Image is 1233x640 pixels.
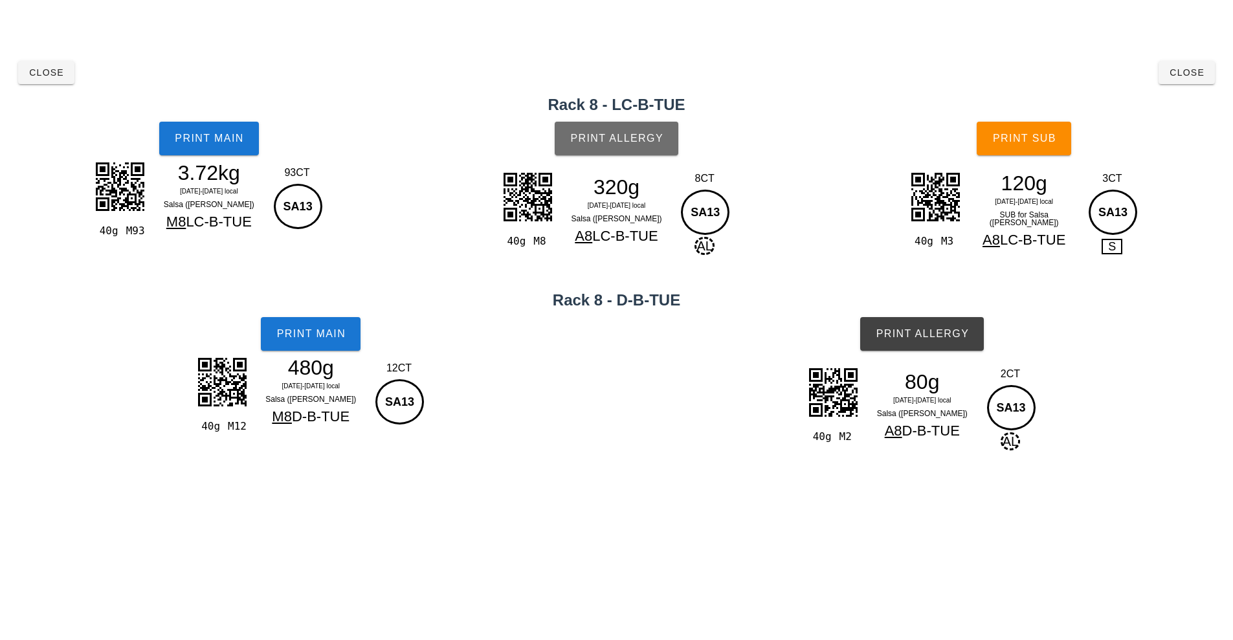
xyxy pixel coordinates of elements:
[261,317,361,351] button: Print Main
[1102,239,1122,254] span: S
[977,122,1071,155] button: Print Sub
[885,423,902,439] span: A8
[28,67,64,78] span: Close
[860,317,984,351] button: Print Allergy
[1169,67,1205,78] span: Close
[8,289,1225,312] h2: Rack 8 - D-B-TUE
[903,164,968,229] img: gDi11w+h5F6lQAAAABJRU5ErkJggg==
[936,233,962,250] div: M3
[570,133,663,144] span: Print Allergy
[875,328,969,340] span: Print Allergy
[153,198,265,211] div: Salsa ([PERSON_NAME])
[292,408,350,425] span: D-B-TUE
[254,393,367,406] div: Salsa ([PERSON_NAME])
[271,165,324,181] div: 93CT
[196,418,223,435] div: 40g
[528,233,555,250] div: M8
[1089,190,1137,235] div: SA13
[1085,171,1139,186] div: 3CT
[987,385,1036,430] div: SA13
[555,122,678,155] button: Print Allergy
[992,133,1056,144] span: Print Sub
[561,212,673,225] div: Salsa ([PERSON_NAME])
[254,358,367,377] div: 480g
[282,382,340,390] span: [DATE]-[DATE] local
[153,163,265,182] div: 3.72kg
[8,93,1225,116] h2: Rack 8 - LC-B-TUE
[174,133,244,144] span: Print Main
[893,397,951,404] span: [DATE]-[DATE] local
[801,360,865,425] img: RRAIIQSlizYh5CLYJFQIIShdtAkhF8EmoUIIQemiTQi5CDYJFUIIShdtQshFsEmoEEJQumgTQi6CTUL9BVn5Jj5zmR8GAAAAA...
[909,233,936,250] div: 40g
[1001,432,1020,450] span: AL
[166,214,186,230] span: M8
[968,173,1080,193] div: 120g
[588,202,646,209] span: [DATE]-[DATE] local
[375,379,424,425] div: SA13
[694,237,714,255] span: AL
[968,208,1080,229] div: SUB for Salsa ([PERSON_NAME])
[995,198,1053,205] span: [DATE]-[DATE] local
[1000,232,1065,248] span: LC-B-TUE
[575,228,592,244] span: A8
[94,223,120,239] div: 40g
[274,184,322,229] div: SA13
[1159,61,1215,84] button: Close
[592,228,658,244] span: LC-B-TUE
[866,372,979,392] div: 80g
[866,407,979,420] div: Salsa ([PERSON_NAME])
[902,423,960,439] span: D-B-TUE
[502,233,528,250] div: 40g
[180,188,238,195] span: [DATE]-[DATE] local
[681,190,729,235] div: SA13
[495,164,560,229] img: KYKtPgFbqO4AAAAASUVORK5CYII=
[276,328,346,340] span: Print Main
[87,154,152,219] img: jwNQohEalGkroUJGCTpkEt9iRYCD6tKYtcGEKeoxRChnU9SXck5aqB2TqHOJeTHVdXCiIregK2mkLVVGYrJITcECBkEqxCCPg...
[223,418,249,435] div: M12
[272,408,292,425] span: M8
[18,61,74,84] button: Close
[372,360,426,376] div: 12CT
[984,366,1038,382] div: 2CT
[121,223,148,239] div: M93
[834,428,861,445] div: M2
[190,349,254,414] img: 4lfUJELI+kzTqQGCPjvWklkOzBVyMdnCBGMRB5ZxxHeeY5xSjQ6V2XJIhsGyMYpK0AOuKmrEMiraMd9Rl3TOZdVTt2S5ThOxm...
[159,122,259,155] button: Print Main
[186,214,251,230] span: LC-B-TUE
[983,232,1000,248] span: A8
[807,428,834,445] div: 40g
[561,177,673,197] div: 320g
[678,171,731,186] div: 8CT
